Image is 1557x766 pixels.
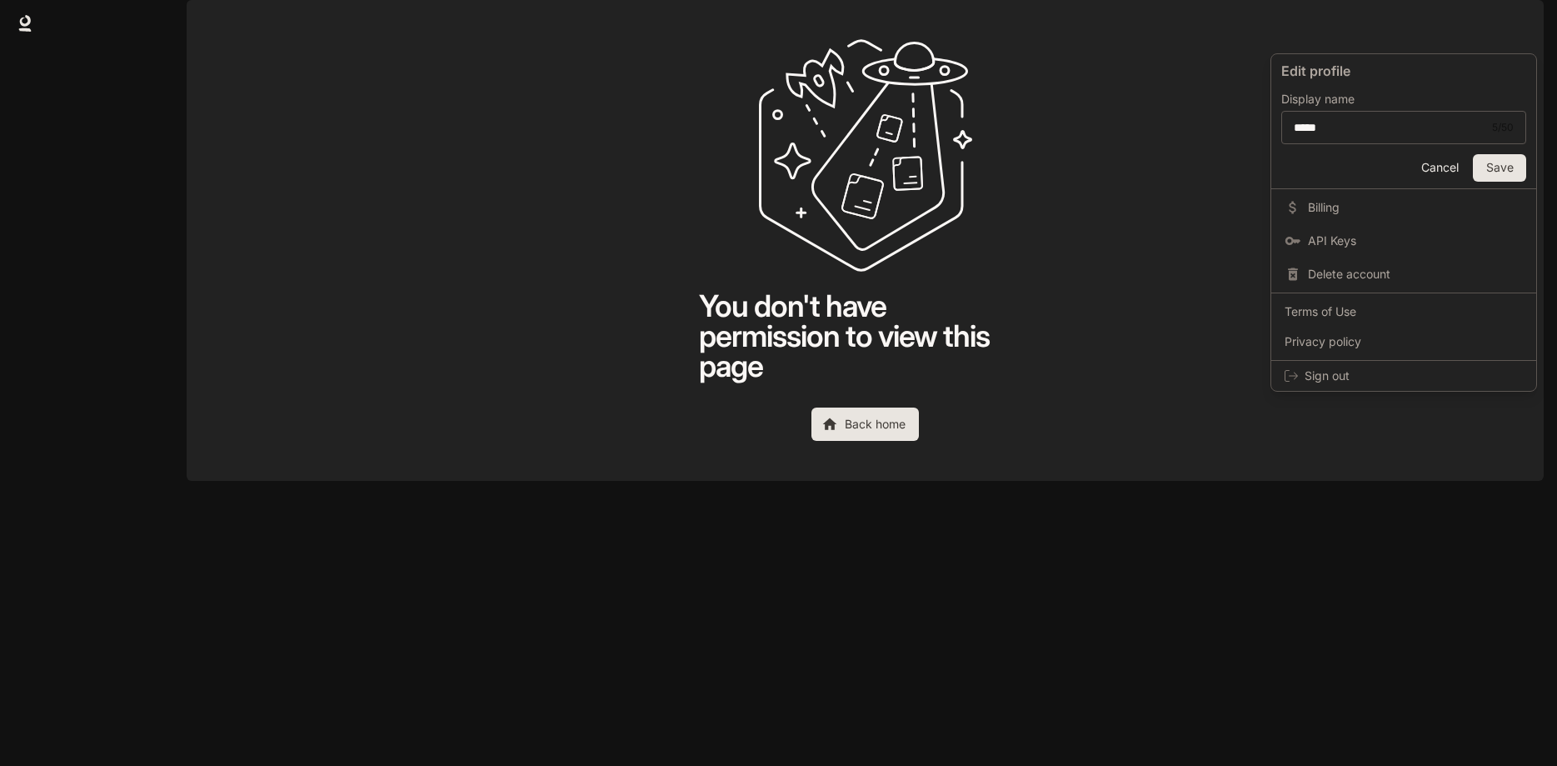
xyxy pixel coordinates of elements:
[1271,361,1536,391] div: Sign out
[1275,327,1533,357] a: Privacy policy
[1275,259,1533,289] div: Delete account
[1281,61,1526,81] p: Edit profile
[1492,119,1514,136] div: 5 / 50
[1285,303,1523,320] span: Terms of Use
[1308,233,1523,249] span: API Keys
[1413,154,1466,182] button: Cancel
[1281,93,1355,105] p: Display name
[1473,154,1526,182] button: Save
[1275,297,1533,327] a: Terms of Use
[1308,266,1523,283] span: Delete account
[1275,193,1533,223] a: Billing
[1308,199,1523,216] span: Billing
[1285,333,1523,350] span: Privacy policy
[1275,226,1533,256] a: API Keys
[1305,368,1523,384] span: Sign out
